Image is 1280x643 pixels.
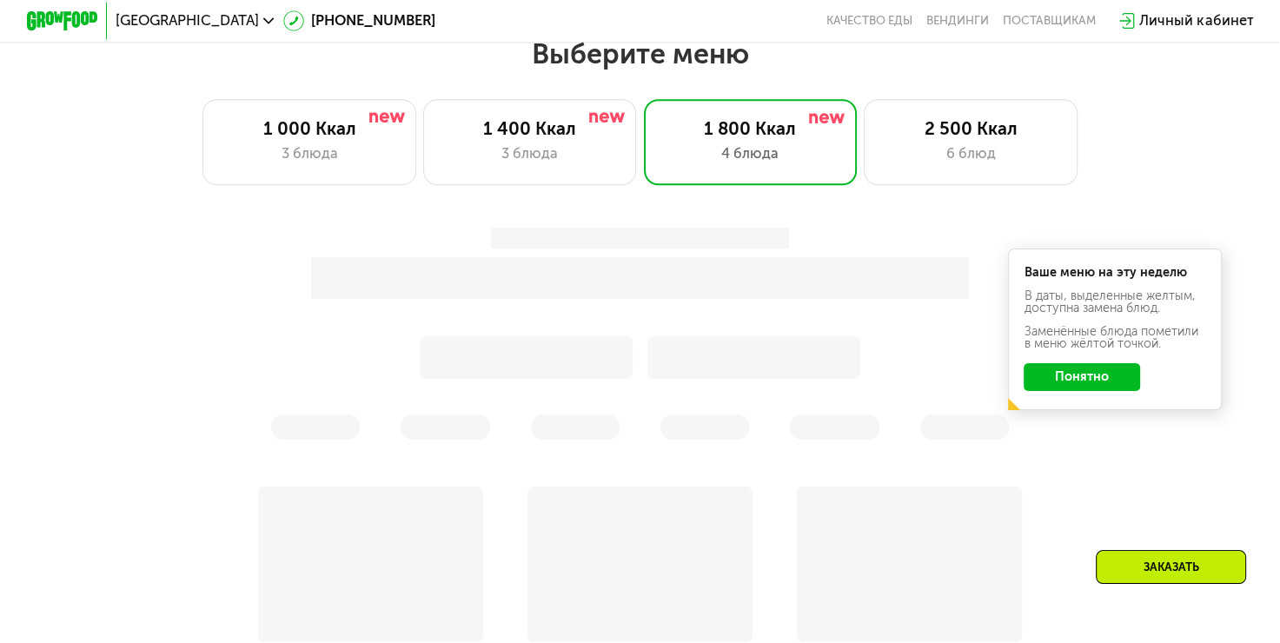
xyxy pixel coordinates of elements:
[222,118,398,140] div: 1 000 Ккал
[1139,10,1253,32] div: Личный кабинет
[1096,550,1246,584] div: Заказать
[662,143,839,165] div: 4 блюда
[116,14,259,28] span: [GEOGRAPHIC_DATA]
[883,143,1059,165] div: 6 блюд
[1024,363,1140,392] button: Понятно
[662,118,839,140] div: 1 800 Ккал
[926,14,989,28] a: Вендинги
[56,36,1223,71] h2: Выберите меню
[826,14,912,28] a: Качество еды
[283,10,436,32] a: [PHONE_NUMBER]
[1024,290,1205,315] div: В даты, выделенные желтым, доступна замена блюд.
[1024,326,1205,351] div: Заменённые блюда пометили в меню жёлтой точкой.
[1024,267,1205,279] div: Ваше меню на эту неделю
[222,143,398,165] div: 3 блюда
[883,118,1059,140] div: 2 500 Ккал
[441,143,618,165] div: 3 блюда
[1003,14,1096,28] div: поставщикам
[441,118,618,140] div: 1 400 Ккал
